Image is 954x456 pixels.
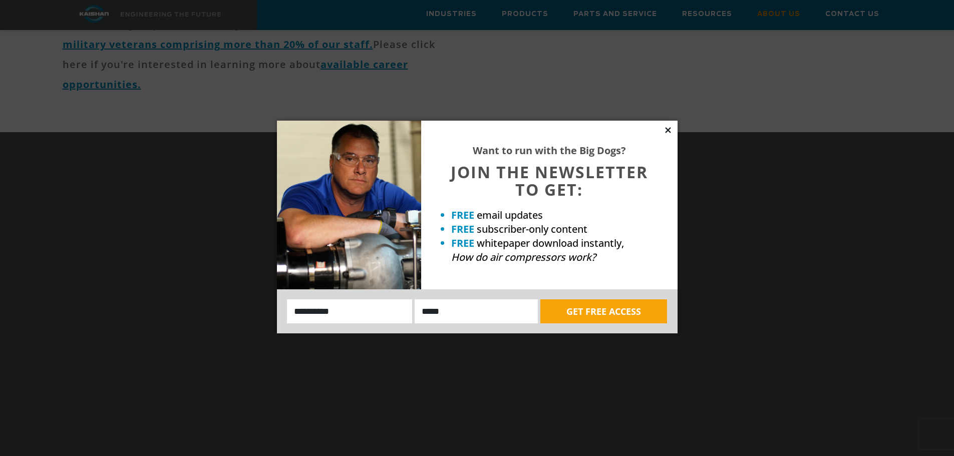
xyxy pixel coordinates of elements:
strong: Want to run with the Big Dogs? [473,144,626,157]
strong: FREE [451,222,474,236]
span: email updates [477,208,543,222]
input: Email [415,299,538,323]
button: Close [664,126,673,135]
em: How do air compressors work? [451,250,596,264]
span: whitepaper download instantly, [477,236,624,250]
strong: FREE [451,208,474,222]
strong: FREE [451,236,474,250]
span: subscriber-only content [477,222,587,236]
button: GET FREE ACCESS [540,299,667,323]
span: JOIN THE NEWSLETTER TO GET: [451,161,648,200]
input: Name: [287,299,413,323]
